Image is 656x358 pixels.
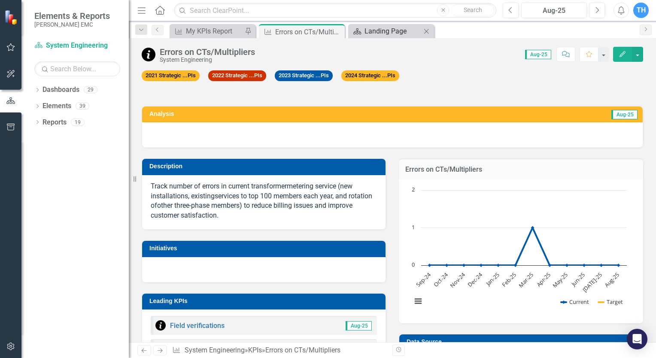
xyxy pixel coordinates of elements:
[350,26,421,36] a: Landing Page
[275,27,343,37] div: Errors on CTs/Multipliers
[484,271,501,288] text: Jan-25
[174,3,496,18] input: Search ClearPoint...
[600,264,603,267] path: Jul-25, 0. Current.
[4,10,19,25] img: ClearPoint Strategy
[432,270,449,288] text: Oct-24
[208,70,266,81] span: 2022 Strategic ...PIs
[34,21,110,28] small: [PERSON_NAME] EMC
[565,264,569,267] path: May-25, 0. Current.
[412,261,415,268] text: 0
[627,329,647,349] div: Open Intercom Messenger
[172,346,386,355] div: » »
[149,111,383,117] h3: Analysis
[149,298,381,304] h3: Leading KPIs
[551,271,569,289] text: May-25
[412,295,424,307] button: View chart menu, Chart
[34,11,110,21] span: Elements & Reports
[248,346,262,354] a: KPIs
[71,118,85,126] div: 19
[76,103,89,110] div: 39
[466,270,484,288] text: Dec-24
[155,320,166,331] img: Information Only
[521,3,587,18] button: Aug-25
[407,186,631,315] svg: Interactive chart
[524,6,584,16] div: Aug-25
[341,70,399,81] span: 2024 Strategic ...PIs
[415,270,433,288] text: Sep-24
[464,6,482,13] span: Search
[428,264,431,267] path: Sep-24, 0. Current.
[451,4,494,16] button: Search
[500,271,518,288] text: Feb-25
[598,298,623,306] button: Show Target
[34,41,120,51] a: System Engineering
[412,223,415,231] text: 1
[170,322,225,330] a: Field verifications
[445,264,449,267] path: Oct-24, 0. Current.
[84,86,97,94] div: 29
[535,271,552,288] text: Apr-25
[603,271,621,289] text: Aug-25
[633,3,649,18] button: TH
[448,270,467,289] text: Nov-24
[43,118,67,127] a: Reports
[142,48,155,61] img: Information Only
[407,186,635,315] div: Chart. Highcharts interactive chart.
[569,271,586,288] text: Jun-25
[364,26,421,36] div: Landing Page
[34,61,120,76] input: Search Below...
[142,70,200,81] span: 2021 Strategic ...PIs
[346,321,372,331] span: Aug-25
[407,339,638,345] h3: Data Source
[43,101,71,111] a: Elements
[531,226,535,229] path: Mar-25, 1. Current.
[525,50,551,59] span: Aug-25
[151,182,377,221] p: Track number of errors in current transformermetering service (new installations, existingservice...
[611,110,638,119] span: Aug-25
[581,271,604,294] text: [DATE]-25
[186,26,243,36] div: My KPIs Report
[43,85,79,95] a: Dashboards
[480,264,483,267] path: Dec-24, 0. Current.
[517,271,535,289] text: Mar-25
[561,298,589,306] button: Show Current
[160,47,255,57] div: Errors on CTs/Multipliers
[497,264,500,267] path: Jan-25, 0. Current.
[149,245,381,252] h3: Initiatives
[428,264,500,267] g: Target, line 2 of 2 with 12 data points.
[405,166,637,173] h3: Errors on CTs/Multipliers
[548,264,552,267] path: Apr-25, 0. Current.
[412,185,415,193] text: 2
[514,264,517,267] path: Feb-25, 0. Current.
[265,346,340,354] div: Errors on CTs/Multipliers
[149,163,381,170] h3: Description
[583,264,586,267] path: Jun-25, 0. Current.
[185,346,245,354] a: System Engineering
[160,57,255,63] div: System Engineering
[275,70,333,81] span: 2023 Strategic ...PIs
[462,264,466,267] path: Nov-24, 0. Current.
[617,264,620,267] path: Aug-25, 0. Current.
[172,26,243,36] a: My KPIs Report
